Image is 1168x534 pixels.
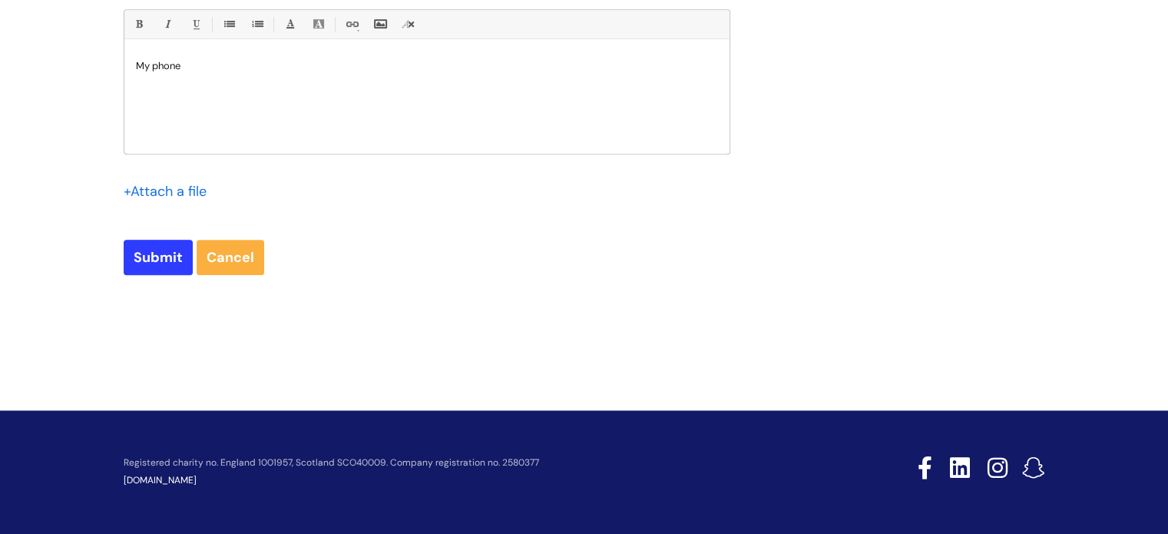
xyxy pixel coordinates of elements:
span: + [124,182,131,201]
div: Attach a file [124,179,216,204]
p: Registered charity no. England 1001957, Scotland SCO40009. Company registration no. 2580377 [124,458,809,468]
a: Link [342,15,361,34]
a: 1. Ordered List (Ctrl-Shift-8) [247,15,266,34]
a: [DOMAIN_NAME] [124,474,197,486]
a: Font Color [280,15,299,34]
a: Back Color [309,15,328,34]
p: My phone [136,59,718,73]
a: Insert Image... [370,15,389,34]
a: Underline(Ctrl-U) [186,15,205,34]
a: • Unordered List (Ctrl-Shift-7) [219,15,238,34]
input: Submit [124,240,193,275]
a: Cancel [197,240,264,275]
a: Remove formatting (Ctrl-\) [399,15,418,34]
a: Bold (Ctrl-B) [129,15,148,34]
a: Italic (Ctrl-I) [157,15,177,34]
